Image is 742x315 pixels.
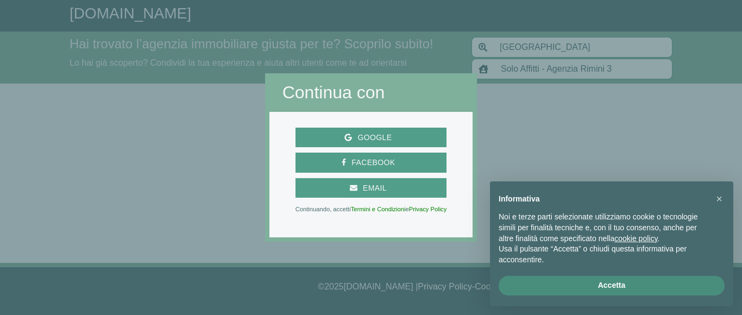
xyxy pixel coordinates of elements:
[710,190,728,207] button: Chiudi questa informativa
[614,234,657,243] a: cookie policy - il link si apre in una nuova scheda
[352,131,397,144] span: Google
[295,178,447,198] button: Email
[716,193,722,205] span: ×
[499,194,707,204] h2: Informativa
[295,206,447,212] p: Continuando, accetti e
[282,82,460,103] h2: Continua con
[499,244,707,265] p: Usa il pulsante “Accetta” o chiudi questa informativa per acconsentire.
[499,212,707,244] p: Noi e terze parti selezionate utilizziamo cookie o tecnologie simili per finalità tecniche e, con...
[295,153,447,173] button: Facebook
[499,276,725,295] button: Accetta
[351,206,406,212] a: Termini e Condizioni
[409,206,447,212] a: Privacy Policy
[295,128,447,148] button: Google
[357,181,392,195] span: Email
[346,156,400,169] span: Facebook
